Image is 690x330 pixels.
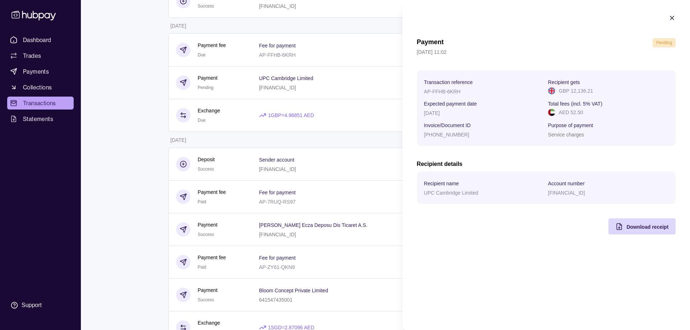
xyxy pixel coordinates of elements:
[548,101,602,107] p: Total fees (incl. 5% VAT)
[626,224,668,230] span: Download receipt
[548,79,580,85] p: Recipient gets
[417,48,676,56] p: [DATE] 11:02
[548,109,555,116] img: ae
[424,132,469,138] p: [PHONE_NUMBER]
[424,89,461,94] p: AP-FFHB-6KRH
[548,87,555,94] img: gb
[559,87,593,95] p: GBP 12,136.21
[656,40,672,45] span: Pending
[417,38,444,47] h1: Payment
[608,218,676,234] button: Download receipt
[548,190,585,196] p: [FINANCIAL_ID]
[559,108,583,116] p: AED 52.50
[548,181,585,186] p: Account number
[424,190,478,196] p: UPC Cambridge Limited
[548,122,593,128] p: Purpose of payment
[417,160,676,168] h2: Recipient details
[424,122,471,128] p: Invoice/Document ID
[424,79,473,85] p: Transaction reference
[424,181,459,186] p: Recipient name
[424,110,440,116] p: [DATE]
[548,132,584,138] p: Service charges
[424,101,477,107] p: Expected payment date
